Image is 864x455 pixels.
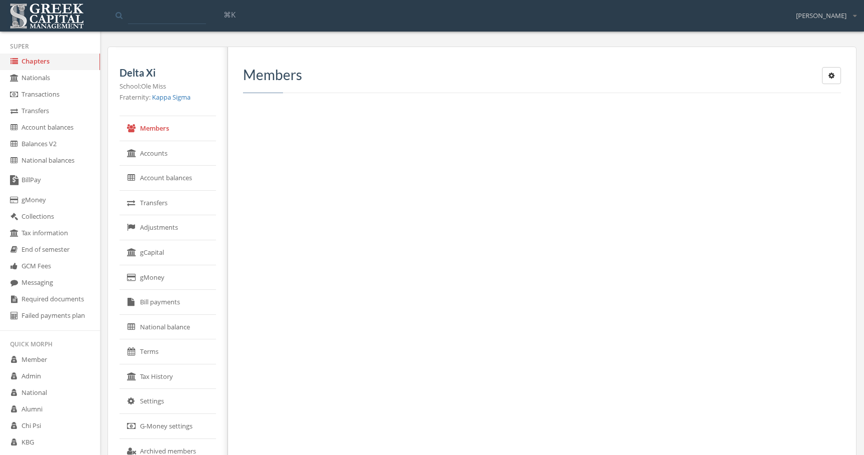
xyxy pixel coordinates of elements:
[119,414,216,439] a: G-Money settings
[223,10,235,20] span: ⌘K
[119,166,216,191] a: Account balances
[119,81,216,103] p: School: Ole Miss Fraternity:
[243,67,841,83] h3: Members
[119,389,216,414] a: Settings
[789,4,856,21] div: [PERSON_NAME]
[119,67,216,78] h5: Delta Xi
[119,364,216,389] a: Tax History
[119,215,216,240] a: Adjustments
[152,93,190,102] a: Kappa Sigma
[119,339,216,364] a: Terms
[119,265,216,290] a: gMoney
[119,290,216,315] a: Bill payments
[119,315,216,340] a: National balance
[119,141,216,166] a: Accounts
[119,240,216,265] a: gCapital
[119,191,216,216] a: Transfers
[119,116,216,141] a: Members
[796,11,846,21] span: [PERSON_NAME]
